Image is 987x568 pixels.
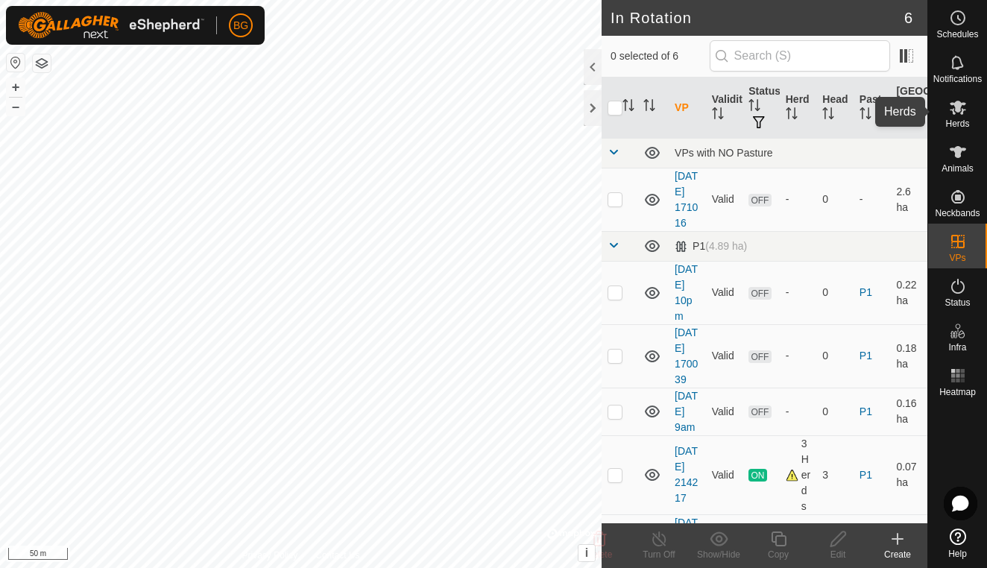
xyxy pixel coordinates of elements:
[712,110,724,122] p-sorticon: Activate to sort
[748,287,771,300] span: OFF
[890,78,927,139] th: [GEOGRAPHIC_DATA] Area
[675,445,698,504] a: [DATE] 214217
[706,261,743,324] td: Valid
[948,343,966,352] span: Infra
[578,545,595,561] button: i
[675,390,698,433] a: [DATE] 9am
[585,546,588,559] span: i
[7,54,25,72] button: Reset Map
[643,101,655,113] p-sorticon: Activate to sort
[315,549,359,562] a: Contact Us
[854,78,891,139] th: Pasture
[706,388,743,435] td: Valid
[780,78,817,139] th: Herd
[706,435,743,514] td: Valid
[808,548,868,561] div: Edit
[18,12,204,39] img: Gallagher Logo
[816,78,854,139] th: Head
[669,78,706,139] th: VP
[675,326,698,385] a: [DATE] 170039
[786,436,811,514] div: 3 Herds
[33,54,51,72] button: Map Layers
[948,549,967,558] span: Help
[945,119,969,128] span: Herds
[706,78,743,139] th: Validity
[890,168,927,231] td: 2.6 ha
[748,406,771,418] span: OFF
[816,388,854,435] td: 0
[748,548,808,561] div: Copy
[936,30,978,39] span: Schedules
[7,78,25,96] button: +
[890,324,927,388] td: 0.18 ha
[611,48,710,64] span: 0 selected of 6
[890,261,927,324] td: 0.22 ha
[675,263,698,322] a: [DATE] 10pm
[816,261,854,324] td: 0
[945,298,970,307] span: Status
[890,388,927,435] td: 0.16 ha
[706,514,743,562] td: Valid
[860,350,872,362] a: P1
[675,170,698,229] a: [DATE] 171016
[675,240,747,253] div: P1
[816,324,854,388] td: 0
[748,469,766,482] span: ON
[706,168,743,231] td: Valid
[748,194,771,206] span: OFF
[705,240,747,252] span: (4.89 ha)
[675,517,698,560] a: [DATE] 9pm
[622,101,634,113] p-sorticon: Activate to sort
[629,548,689,561] div: Turn Off
[7,98,25,116] button: –
[942,164,974,173] span: Animals
[706,324,743,388] td: Valid
[786,348,811,364] div: -
[904,7,912,29] span: 6
[949,253,965,262] span: VPs
[233,18,248,34] span: BG
[860,110,871,122] p-sorticon: Activate to sort
[890,435,927,514] td: 0.07 ha
[242,549,298,562] a: Privacy Policy
[742,78,780,139] th: Status
[748,101,760,113] p-sorticon: Activate to sort
[748,350,771,363] span: OFF
[822,110,834,122] p-sorticon: Activate to sort
[896,117,908,129] p-sorticon: Activate to sort
[935,209,980,218] span: Neckbands
[816,168,854,231] td: 0
[868,548,927,561] div: Create
[860,286,872,298] a: P1
[675,147,921,159] div: VPs with NO Pasture
[860,469,872,481] a: P1
[939,388,976,397] span: Heatmap
[786,285,811,300] div: -
[786,404,811,420] div: -
[890,514,927,562] td: 0.01 ha
[611,9,904,27] h2: In Rotation
[816,514,854,562] td: 0
[854,168,891,231] td: -
[786,192,811,207] div: -
[710,40,890,72] input: Search (S)
[933,75,982,83] span: Notifications
[689,548,748,561] div: Show/Hide
[816,435,854,514] td: 3
[860,406,872,417] a: P1
[786,110,798,122] p-sorticon: Activate to sort
[928,523,987,564] a: Help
